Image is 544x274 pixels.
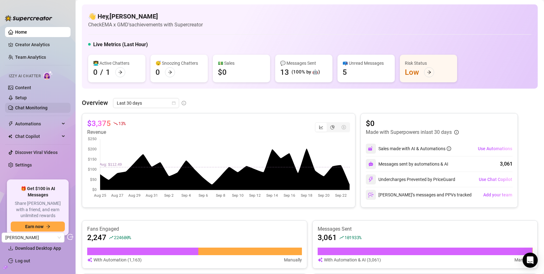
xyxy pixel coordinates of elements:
a: Settings [15,162,32,167]
a: Team Analytics [15,55,46,60]
article: With Automation (1,163) [93,256,142,263]
div: [PERSON_NAME]’s messages and PPVs tracked [366,190,472,200]
span: Last 30 days [117,98,175,108]
span: 224600 % [114,234,131,240]
article: 2,247 [87,233,106,243]
span: Earn now [25,224,43,229]
span: build [3,265,8,270]
article: $0 [366,118,459,129]
div: Undercharges Prevented by PriceGuard [366,174,455,184]
div: 👩‍💻 Active Chatters [93,60,140,67]
span: calendar [172,101,176,105]
div: 📪 Unread Messages [343,60,390,67]
a: Home [15,30,27,35]
span: Share [PERSON_NAME] with a friend, and earn unlimited rewards [11,200,65,219]
span: Chat Copilot [15,131,60,141]
span: info-circle [182,101,186,105]
span: 🎁 Get $100 in AI Messages [11,186,65,198]
article: Check EMA x GMD's achievements with Supercreator [88,21,203,29]
button: Use Automations [478,144,513,154]
span: arrow-right [118,70,122,74]
article: 3,061 [318,233,337,243]
div: 😴 Snoozing Chatters [156,60,203,67]
a: Content [15,85,31,90]
span: rise [339,235,344,240]
img: svg%3e [318,256,323,263]
div: 💵 Sales [218,60,265,67]
span: David Marmon [5,233,61,242]
article: Messages Sent [318,226,532,233]
div: 5 [343,67,347,77]
div: Messages sent by automations & AI [366,159,448,169]
div: 0 [93,67,98,77]
h5: Live Metrics (Last Hour) [93,41,148,48]
img: svg%3e [368,162,373,167]
a: Creator Analytics [15,40,65,50]
article: Made with Superpowers in last 30 days [366,129,452,136]
div: Risk Status [405,60,452,67]
div: 0 [156,67,160,77]
span: dollar-circle [342,125,346,129]
span: arrow-right [46,224,50,229]
div: Open Intercom Messenger [523,253,538,268]
span: Izzy AI Chatter [9,73,41,79]
a: Log out [15,258,30,263]
span: arrow-right [427,70,431,74]
span: 101933 % [344,234,361,240]
div: 💬 Messages Sent [280,60,327,67]
span: pie-chart [330,125,335,129]
div: 3,061 [500,160,513,168]
article: Overview [82,98,108,107]
button: Use Chat Copilot [479,174,513,184]
img: Chat Copilot [8,134,12,139]
div: (100% by 🤖) [292,68,320,76]
img: svg%3e [368,146,374,151]
span: info-circle [447,146,451,151]
span: info-circle [454,130,459,134]
h4: 👋 Hey, [PERSON_NAME] [88,12,203,21]
div: 13 [280,67,289,77]
img: svg%3e [368,192,374,198]
article: $3,375 [87,118,111,129]
span: download [8,246,13,251]
article: Manually [284,256,302,263]
a: Setup [15,95,27,100]
span: arrow-right [168,70,172,74]
span: thunderbolt [8,121,13,126]
span: Download Desktop App [15,246,61,251]
img: svg%3e [368,177,374,182]
div: $0 [218,67,227,77]
span: Use Automations [478,146,512,151]
div: segmented control [315,122,350,132]
button: Add your team [483,190,513,200]
span: Add your team [483,192,512,197]
article: Manually [514,256,532,263]
span: fall [113,121,118,126]
img: AI Chatter [43,71,53,80]
span: line-chart [319,125,323,129]
button: Earn nowarrow-right [11,222,65,232]
a: Chat Monitoring [15,105,48,110]
article: Revenue [87,129,126,136]
a: Discover Viral Videos [15,150,58,155]
span: rise [109,235,113,240]
img: svg%3e [87,256,92,263]
div: 1 [106,67,110,77]
article: Fans Engaged [87,226,302,233]
img: logo-BBDzfeDw.svg [5,15,52,21]
span: Automations [15,119,60,129]
span: logout [67,234,73,240]
div: Sales made with AI & Automations [378,145,451,152]
span: Use Chat Copilot [479,177,512,182]
article: With Automation & AI (3,061) [324,256,381,263]
span: 13 % [118,120,126,126]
